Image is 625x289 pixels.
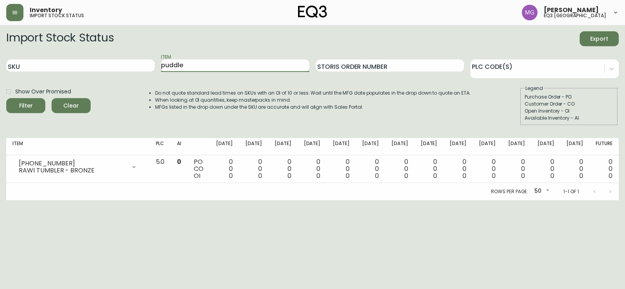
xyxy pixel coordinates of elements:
[450,158,466,180] div: 0 0
[579,171,583,180] span: 0
[298,5,327,18] img: logo
[502,138,531,155] th: [DATE]
[531,138,561,155] th: [DATE]
[414,138,444,155] th: [DATE]
[275,158,291,180] div: 0 0
[216,158,233,180] div: 0 0
[155,97,471,104] li: When looking at OI quantities, keep masterpacks in mind.
[589,138,619,155] th: Future
[473,138,502,155] th: [DATE]
[346,171,350,180] span: 0
[316,171,320,180] span: 0
[287,171,291,180] span: 0
[433,171,437,180] span: 0
[356,138,385,155] th: [DATE]
[566,158,583,180] div: 0 0
[563,188,579,195] p: 1-1 of 1
[404,171,408,180] span: 0
[491,188,528,195] p: Rows per page:
[19,167,126,174] div: RAWI TUMBLER - BRONZE
[155,90,471,97] li: Do not quote standard lead times on SKUs with an OI of 10 or less. Wait until the MFG date popula...
[586,34,612,44] span: Export
[609,171,612,180] span: 0
[531,185,551,198] div: 50
[19,160,126,167] div: [PHONE_NUMBER]
[52,98,91,113] button: Clear
[525,101,614,108] div: Customer Order - CO
[391,158,408,180] div: 0 0
[171,138,187,155] th: AI
[6,31,114,46] h2: Import Stock Status
[521,171,525,180] span: 0
[580,31,619,46] button: Export
[150,155,171,183] td: 5.0
[375,171,379,180] span: 0
[525,108,614,115] div: Open Inventory - OI
[194,158,204,180] div: PO CO
[58,101,84,111] span: Clear
[479,158,496,180] div: 0 0
[596,158,612,180] div: 0 0
[525,93,614,101] div: Purchase Order - PO
[544,7,599,13] span: [PERSON_NAME]
[229,171,233,180] span: 0
[385,138,414,155] th: [DATE]
[492,171,496,180] span: 0
[245,158,262,180] div: 0 0
[544,13,606,18] h5: eq3 [GEOGRAPHIC_DATA]
[560,138,589,155] th: [DATE]
[304,158,321,180] div: 0 0
[177,157,181,166] span: 0
[12,158,143,176] div: [PHONE_NUMBER]RAWI TUMBLER - BRONZE
[30,7,62,13] span: Inventory
[194,171,200,180] span: OI
[525,85,544,92] legend: Legend
[443,138,473,155] th: [DATE]
[268,138,298,155] th: [DATE]
[525,115,614,122] div: Available Inventory - AI
[239,138,268,155] th: [DATE]
[362,158,379,180] div: 0 0
[550,171,554,180] span: 0
[258,171,262,180] span: 0
[298,138,327,155] th: [DATE]
[150,138,171,155] th: PLC
[462,171,466,180] span: 0
[30,13,84,18] h5: import stock status
[155,104,471,111] li: MFGs listed in the drop down under the SKU are accurate and will align with Sales Portal.
[6,138,150,155] th: Item
[421,158,437,180] div: 0 0
[522,5,537,20] img: de8837be2a95cd31bb7c9ae23fe16153
[15,88,71,96] span: Show Over Promised
[537,158,554,180] div: 0 0
[210,138,239,155] th: [DATE]
[327,138,356,155] th: [DATE]
[508,158,525,180] div: 0 0
[6,98,45,113] button: Filter
[333,158,350,180] div: 0 0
